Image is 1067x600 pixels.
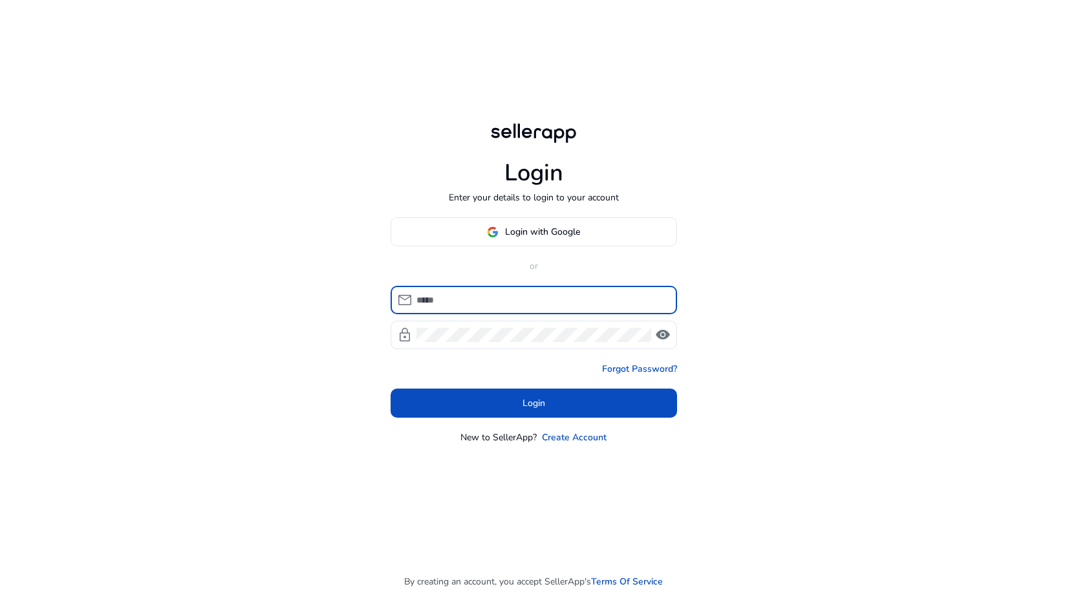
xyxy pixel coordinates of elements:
a: Create Account [542,431,607,444]
h1: Login [504,159,563,187]
p: New to SellerApp? [460,431,537,444]
p: or [391,259,677,273]
a: Forgot Password? [602,362,677,376]
span: Login with Google [505,225,580,239]
button: Login with Google [391,217,677,246]
span: lock [397,327,413,343]
button: Login [391,389,677,418]
span: visibility [655,327,671,343]
img: google-logo.svg [487,226,499,238]
p: Enter your details to login to your account [449,191,619,204]
span: mail [397,292,413,308]
span: Login [523,396,545,410]
a: Terms Of Service [591,575,663,588]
